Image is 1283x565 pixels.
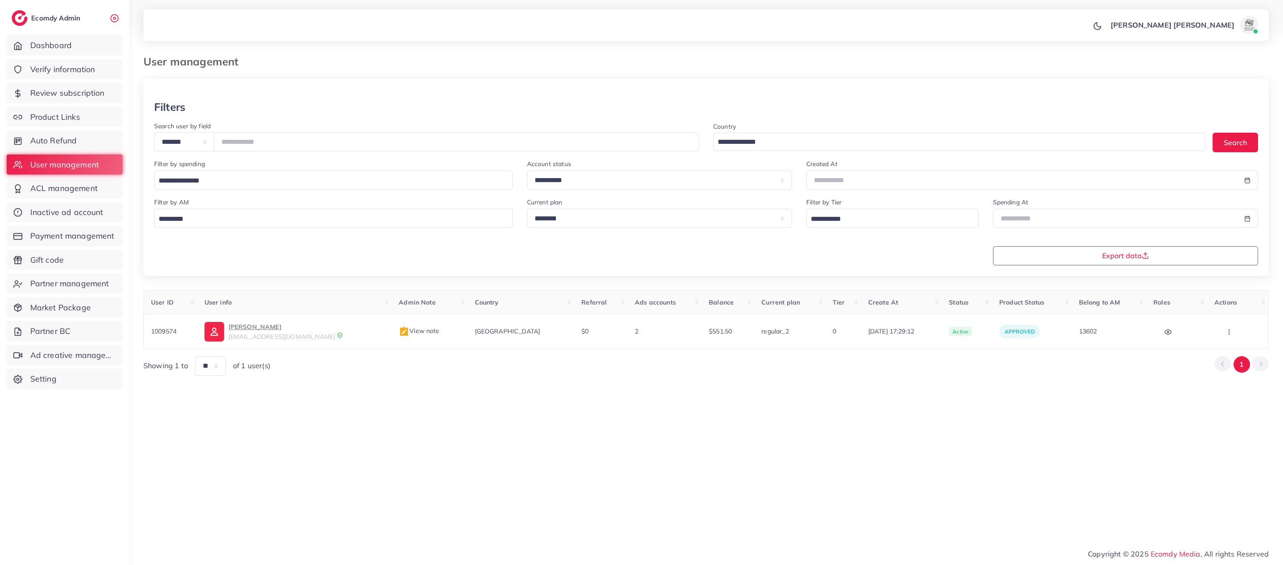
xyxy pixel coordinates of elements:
a: Payment management [7,226,123,246]
h2: Ecomdy Admin [31,14,82,22]
p: [PERSON_NAME] [PERSON_NAME] [1111,20,1234,30]
img: logo [12,10,28,26]
input: Search for option [715,135,1194,149]
div: Search for option [713,133,1205,151]
span: Ad creative management [30,350,116,361]
a: Market Package [7,297,123,318]
span: Partner management [30,278,109,289]
span: Product Links [30,111,80,123]
span: Partner BC [30,325,71,337]
a: Verify information [7,59,123,80]
span: Auto Refund [30,135,77,146]
a: [PERSON_NAME] [PERSON_NAME]avatar [1106,16,1262,34]
span: User management [30,159,99,171]
img: avatar [1240,16,1258,34]
a: User management [7,154,123,175]
a: Product Links [7,107,123,127]
div: Search for option [806,209,978,228]
button: Go to page 1 [1234,356,1250,373]
ul: Pagination [1214,356,1269,373]
a: logoEcomdy Admin [12,10,82,26]
span: Gift code [30,254,64,266]
a: Partner BC [7,321,123,341]
a: Dashboard [7,35,123,56]
span: Setting [30,373,57,385]
div: Search for option [154,209,513,228]
a: Review subscription [7,83,123,103]
input: Search for option [155,212,501,226]
span: ACL management [30,183,98,194]
a: Inactive ad account [7,202,123,223]
div: Search for option [154,171,513,190]
span: Market Package [30,302,91,313]
a: Auto Refund [7,130,123,151]
a: Partner management [7,273,123,294]
span: Review subscription [30,87,105,99]
a: Setting [7,369,123,389]
span: Payment management [30,230,114,242]
a: ACL management [7,178,123,199]
input: Search for option [808,212,967,226]
a: Ad creative management [7,345,123,366]
span: Inactive ad account [30,207,103,218]
span: Dashboard [30,40,72,51]
input: Search for option [155,174,501,188]
span: Verify information [30,64,95,75]
a: Gift code [7,250,123,270]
